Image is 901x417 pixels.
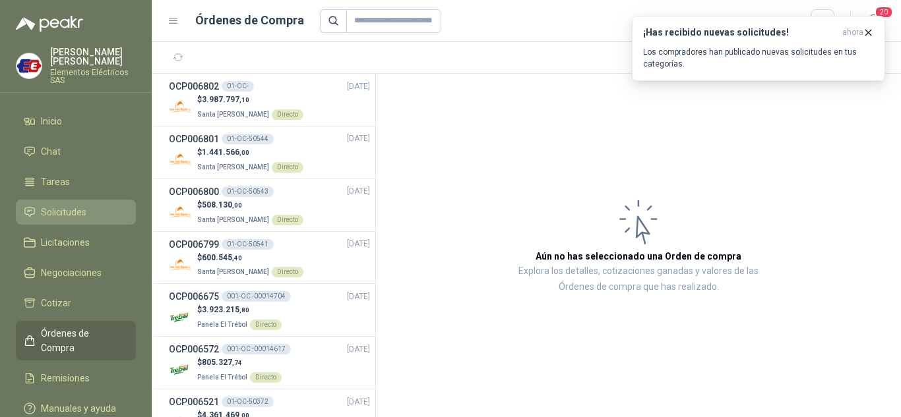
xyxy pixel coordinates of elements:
[169,132,219,146] h3: OCP006801
[272,109,303,120] div: Directo
[239,149,249,156] span: ,00
[232,254,242,262] span: ,40
[169,289,219,304] h3: OCP006675
[50,47,136,66] p: [PERSON_NAME] [PERSON_NAME]
[643,27,837,38] h3: ¡Has recibido nuevas solicitudes!
[347,185,370,198] span: [DATE]
[347,343,370,356] span: [DATE]
[41,114,62,128] span: Inicio
[202,305,249,314] span: 3.923.215
[197,321,247,328] span: Panela El Trébol
[41,326,123,355] span: Órdenes de Compra
[197,146,303,159] p: $
[169,342,219,356] h3: OCP006572
[272,215,303,225] div: Directo
[16,139,136,164] a: Chat
[197,163,269,171] span: Santa [PERSON_NAME]
[169,96,192,119] img: Company Logo
[197,199,303,211] p: $
[169,201,192,224] img: Company Logo
[232,359,242,366] span: ,74
[197,268,269,275] span: Santa [PERSON_NAME]
[169,184,370,226] a: OCP00680001-OC-50543[DATE] Company Logo$508.130,00Santa [PERSON_NAME]Directo
[16,366,136,391] a: Remisiones
[16,230,136,255] a: Licitaciones
[250,320,282,330] div: Directo
[16,200,136,225] a: Solicitudes
[197,374,247,381] span: Panela El Trébol
[169,253,192,276] img: Company Logo
[16,169,136,194] a: Tareas
[169,358,192,381] img: Company Logo
[272,162,303,173] div: Directo
[41,205,86,219] span: Solicitudes
[222,239,274,250] div: 01-OC-50541
[347,132,370,145] span: [DATE]
[202,95,249,104] span: 3.987.797
[16,53,42,78] img: Company Logo
[197,94,303,106] p: $
[169,148,192,171] img: Company Logo
[16,109,136,134] a: Inicio
[41,144,61,159] span: Chat
[508,264,769,295] p: Explora los detalles, cotizaciones ganadas y valores de las Órdenes de compra que has realizado.
[16,321,136,360] a: Órdenes de Compra
[41,401,116,416] span: Manuales y ayuda
[169,289,370,331] a: OCP006675001-OC -00014704[DATE] Company Logo$3.923.215,80Panela El TrébolDirecto
[41,175,70,189] span: Tareas
[222,397,274,407] div: 01-OC-50372
[197,216,269,223] span: Santa [PERSON_NAME]
[347,291,370,303] span: [DATE]
[222,134,274,144] div: 01-OC-50544
[202,200,242,209] span: 508.130
[16,291,136,316] a: Cotizar
[875,6,893,18] span: 20
[169,395,219,409] h3: OCP006521
[197,111,269,118] span: Santa [PERSON_NAME]
[41,371,90,385] span: Remisiones
[202,358,242,367] span: 805.327
[842,27,863,38] span: ahora
[632,16,885,81] button: ¡Has recibido nuevas solicitudes!ahora Los compradores han publicado nuevas solicitudes en tus ca...
[50,69,136,84] p: Elementos Eléctricos SAS
[169,342,370,383] a: OCP006572001-OC -00014617[DATE] Company Logo$805.327,74Panela El TrébolDirecto
[169,132,370,173] a: OCP00680101-OC-50544[DATE] Company Logo$1.441.566,00Santa [PERSON_NAME]Directo
[41,296,71,310] span: Cotizar
[239,96,249,103] span: ,10
[250,372,282,383] div: Directo
[169,79,370,121] a: OCP00680201-OC-[DATE] Company Logo$3.987.797,10Santa [PERSON_NAME]Directo
[202,148,249,157] span: 1.441.566
[169,184,219,199] h3: OCP006800
[272,267,303,277] div: Directo
[169,79,219,94] h3: OCP006802
[169,237,370,279] a: OCP00679901-OC-50541[DATE] Company Logo$600.545,40Santa [PERSON_NAME]Directo
[197,356,282,369] p: $
[16,260,136,285] a: Negociaciones
[41,265,102,280] span: Negociaciones
[536,249,741,264] h3: Aún no has seleccionado una Orden de compra
[202,253,242,262] span: 600.545
[169,306,192,329] img: Company Logo
[347,238,370,250] span: [DATE]
[41,235,90,250] span: Licitaciones
[643,46,874,70] p: Los compradores han publicado nuevas solicitudes en tus categorías.
[222,344,291,354] div: 001-OC -00014617
[347,80,370,93] span: [DATE]
[347,396,370,408] span: [DATE]
[222,291,291,302] div: 001-OC -00014704
[239,306,249,314] span: ,80
[197,252,303,264] p: $
[169,237,219,252] h3: OCP006799
[222,81,254,92] div: 01-OC-
[195,11,304,30] h1: Órdenes de Compra
[232,202,242,209] span: ,00
[16,16,83,32] img: Logo peakr
[222,186,274,197] div: 01-OC-50543
[861,9,885,33] button: 20
[197,304,282,316] p: $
